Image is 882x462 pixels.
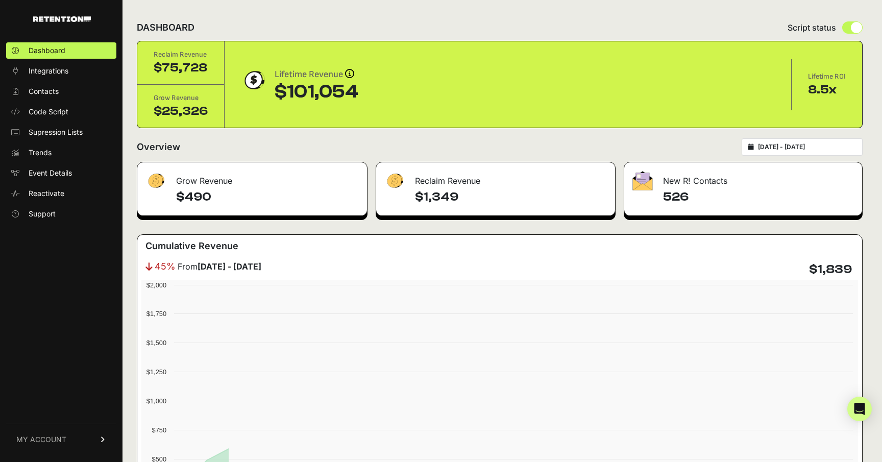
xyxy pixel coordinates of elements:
[809,261,852,278] h4: $1,839
[146,281,166,289] text: $2,000
[154,103,208,119] div: $25,326
[384,171,405,191] img: fa-dollar-13500eef13a19c4ab2b9ed9ad552e47b0d9fc28b02b83b90ba0e00f96d6372e9.png
[137,162,367,193] div: Grow Revenue
[145,239,238,253] h3: Cumulative Revenue
[146,310,166,318] text: $1,750
[154,60,208,76] div: $75,728
[29,188,64,199] span: Reactivate
[176,189,359,205] h4: $490
[6,165,116,181] a: Event Details
[808,71,846,82] div: Lifetime ROI
[154,50,208,60] div: Reclaim Revenue
[178,260,261,273] span: From
[663,189,854,205] h4: 526
[29,148,52,158] span: Trends
[29,107,68,117] span: Code Script
[6,104,116,120] a: Code Script
[6,424,116,455] a: MY ACCOUNT
[6,83,116,100] a: Contacts
[6,63,116,79] a: Integrations
[146,397,166,405] text: $1,000
[624,162,862,193] div: New R! Contacts
[376,162,615,193] div: Reclaim Revenue
[788,21,836,34] span: Script status
[29,209,56,219] span: Support
[29,127,83,137] span: Supression Lists
[275,67,358,82] div: Lifetime Revenue
[29,66,68,76] span: Integrations
[632,171,653,190] img: fa-envelope-19ae18322b30453b285274b1b8af3d052b27d846a4fbe8435d1a52b978f639a2.png
[241,67,266,93] img: dollar-coin-05c43ed7efb7bc0c12610022525b4bbbb207c7efeef5aecc26f025e68dcafac9.png
[808,82,846,98] div: 8.5x
[6,206,116,222] a: Support
[152,426,166,434] text: $750
[146,368,166,376] text: $1,250
[137,20,194,35] h2: DASHBOARD
[6,124,116,140] a: Supression Lists
[146,339,166,347] text: $1,500
[145,171,166,191] img: fa-dollar-13500eef13a19c4ab2b9ed9ad552e47b0d9fc28b02b83b90ba0e00f96d6372e9.png
[29,45,65,56] span: Dashboard
[275,82,358,102] div: $101,054
[33,16,91,22] img: Retention.com
[16,434,66,445] span: MY ACCOUNT
[155,259,176,274] span: 45%
[154,93,208,103] div: Grow Revenue
[29,168,72,178] span: Event Details
[29,86,59,96] span: Contacts
[6,185,116,202] a: Reactivate
[847,397,872,421] div: Open Intercom Messenger
[137,140,180,154] h2: Overview
[6,144,116,161] a: Trends
[198,261,261,272] strong: [DATE] - [DATE]
[6,42,116,59] a: Dashboard
[415,189,607,205] h4: $1,349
